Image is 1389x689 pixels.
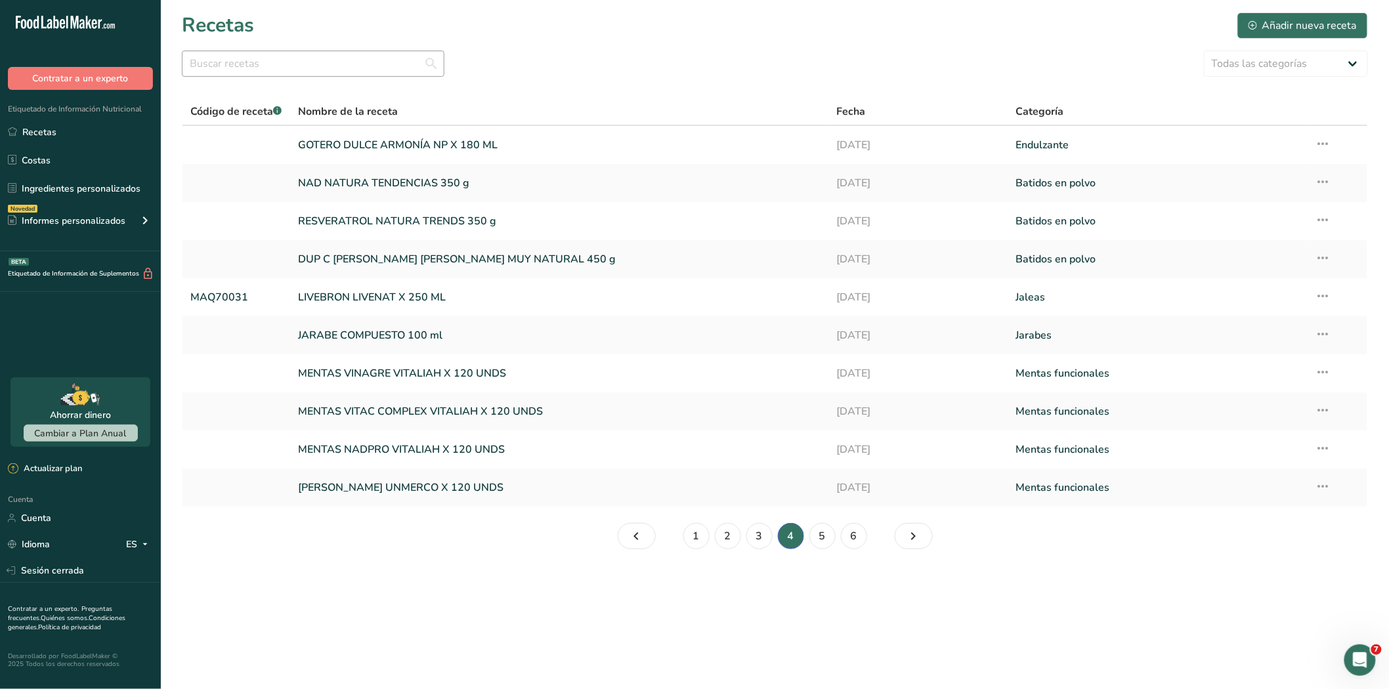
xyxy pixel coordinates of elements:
[22,154,51,167] font: Costas
[836,398,1000,425] a: [DATE]
[1237,12,1368,39] button: Añadir nueva receta
[298,138,498,152] font: GOTERO DULCE ARMONÍA NP X 180 ML
[298,131,821,159] a: GOTERO DULCE ARMONÍA NP X 180 ML
[41,614,89,623] a: Quiénes somos.
[1016,169,1300,197] a: Batidos en polvo
[22,538,50,551] font: Idioma
[22,126,56,138] font: Recetas
[895,523,933,549] a: Página siguiente
[21,564,84,577] font: Sesión cerrada
[693,529,700,543] font: 1
[618,523,656,549] a: Página anterior
[298,169,821,197] a: NAD NATURA TENDENCIAS 350 g
[21,512,51,524] font: Cuenta
[1016,131,1300,159] a: Endulzante
[24,425,138,442] button: Cambiar a Plan Anual
[836,360,1000,387] a: [DATE]
[298,404,543,419] font: MENTAS VITAC COMPLEX VITALIAH X 120 UNDS
[1016,214,1096,228] font: Batidos en polvo
[22,215,125,227] font: Informes personalizados
[182,51,444,77] input: Buscar recetas
[8,269,139,278] font: Etiquetado de Información de Suplementos
[298,442,505,457] font: MENTAS NADPRO VITALIAH X 120 UNDS
[683,523,710,549] a: Página 1.
[24,463,82,474] font: Actualizar plan
[298,245,821,273] a: DUP C [PERSON_NAME] [PERSON_NAME] MUY NATURAL 450 g
[1016,176,1096,190] font: Batidos en polvo
[298,474,821,501] a: [PERSON_NAME] UNMERCO X 120 UNDS
[1262,18,1357,33] font: Añadir nueva receta
[1016,290,1046,304] font: Jaleas
[1016,404,1110,419] font: Mentas funcionales
[1016,442,1110,457] font: Mentas funcionales
[298,214,496,228] font: RESVERATROL NATURA TRENDS 350 g
[298,398,821,425] a: MENTAS VITAC COMPLEX VITALIAH X 120 UNDS
[298,176,469,190] font: NAD NATURA TENDENCIAS 350 g
[8,652,118,661] font: Desarrollado por FoodLabelMaker ©
[1344,644,1376,676] iframe: Chat en vivo de Intercom
[1016,480,1110,495] font: Mentas funcionales
[190,290,248,304] font: MAQ70031
[836,214,870,228] font: [DATE]
[836,176,870,190] font: [DATE]
[8,104,142,114] font: Etiquetado de Información Nutricional
[182,12,254,39] font: Recetas
[836,328,870,343] font: [DATE]
[298,290,446,304] font: LIVEBRON LIVENAT X 250 ML
[1374,645,1379,654] font: 7
[836,104,865,119] font: Fecha
[190,104,273,119] font: Código de receta
[298,104,398,119] font: Nombre de la receta
[1016,207,1300,235] a: Batidos en polvo
[1016,283,1300,311] a: Jaleas
[33,72,129,85] font: Contratar a un experto
[8,614,125,632] a: Condiciones generales.
[836,480,870,495] font: [DATE]
[1016,366,1110,381] font: Mentas funcionales
[836,322,1000,349] a: [DATE]
[1016,245,1300,273] a: Batidos en polvo
[298,207,821,235] a: RESVERATROL NATURA TRENDS 350 g
[836,366,870,381] font: [DATE]
[1016,104,1064,119] font: Categoría
[836,436,1000,463] a: [DATE]
[1016,360,1300,387] a: Mentas funcionales
[836,138,870,152] font: [DATE]
[836,474,1000,501] a: [DATE]
[11,205,35,213] font: Novedad
[836,169,1000,197] a: [DATE]
[715,523,741,549] a: Página 2.
[298,322,821,349] a: JARABE COMPUESTO 100 ml
[746,523,773,549] a: Página 3.
[22,182,140,195] font: Ingredientes personalizados
[841,523,867,549] a: Página 6.
[1016,328,1052,343] font: Jarabes
[1016,398,1300,425] a: Mentas funcionales
[38,623,101,632] a: Política de privacidad
[836,290,870,304] font: [DATE]
[8,604,112,623] a: Preguntas frecuentes.
[836,245,1000,273] a: [DATE]
[725,529,731,543] font: 2
[298,328,442,343] font: JARABE COMPUESTO 100 ml
[8,604,79,614] a: Contratar a un experto.
[8,659,119,669] font: 2025 Todos los derechos reservados
[836,404,870,419] font: [DATE]
[836,131,1000,159] a: [DATE]
[836,252,870,266] font: [DATE]
[298,366,506,381] font: MENTAS VINAGRE VITALIAH X 120 UNDS
[836,207,1000,235] a: [DATE]
[1016,474,1300,501] a: Mentas funcionales
[11,258,26,266] font: BETA
[298,480,503,495] font: [PERSON_NAME] UNMERCO X 120 UNDS
[1016,436,1300,463] a: Mentas funcionales
[809,523,836,549] a: Página 5.
[836,442,870,457] font: [DATE]
[1016,138,1069,152] font: Endulzante
[298,283,821,311] a: LIVEBRON LIVENAT X 250 ML
[1016,322,1300,349] a: Jarabes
